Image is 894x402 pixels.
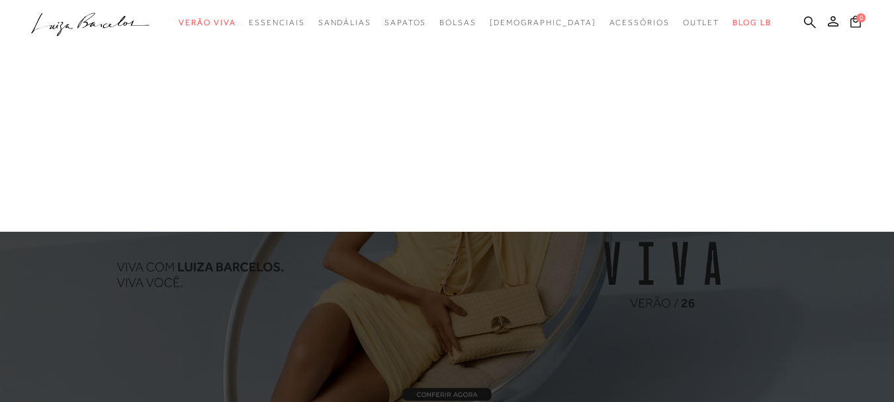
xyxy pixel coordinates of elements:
button: 0 [846,15,865,32]
a: categoryNavScreenReaderText [318,11,371,35]
a: categoryNavScreenReaderText [384,11,426,35]
a: categoryNavScreenReaderText [609,11,670,35]
span: Acessórios [609,18,670,27]
a: categoryNavScreenReaderText [439,11,476,35]
a: BLOG LB [733,11,771,35]
span: BLOG LB [733,18,771,27]
span: Essenciais [249,18,304,27]
span: [DEMOGRAPHIC_DATA] [490,18,596,27]
span: Outlet [683,18,720,27]
span: 0 [856,13,866,23]
span: Verão Viva [179,18,236,27]
a: categoryNavScreenReaderText [683,11,720,35]
a: categoryNavScreenReaderText [179,11,236,35]
a: categoryNavScreenReaderText [249,11,304,35]
span: Sapatos [384,18,426,27]
span: Sandálias [318,18,371,27]
span: Bolsas [439,18,476,27]
a: noSubCategoriesText [490,11,596,35]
